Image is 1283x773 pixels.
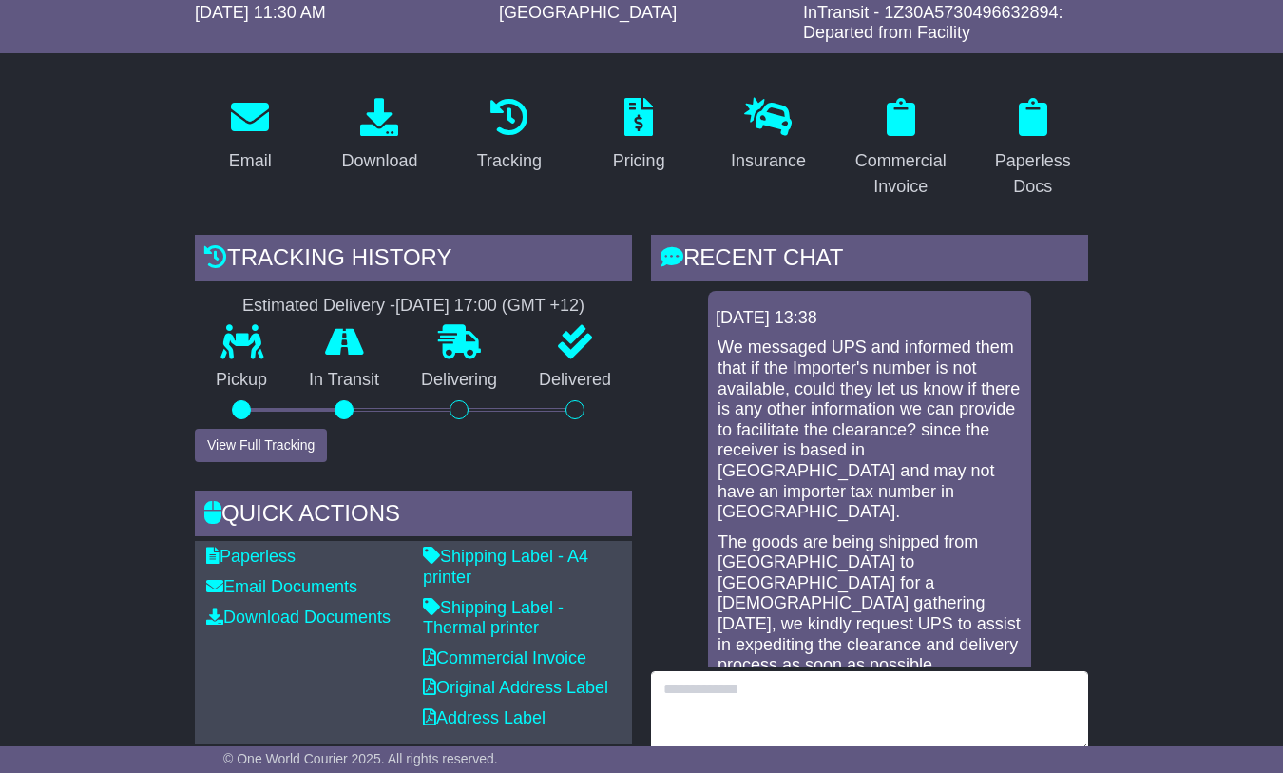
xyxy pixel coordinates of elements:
div: Commercial Invoice [855,148,947,200]
a: Shipping Label - Thermal printer [423,598,564,638]
button: View Full Tracking [195,429,327,462]
div: Quick Actions [195,491,632,542]
a: Paperless [206,547,296,566]
div: Insurance [731,148,806,174]
p: Pickup [195,370,288,391]
div: Paperless Docs [990,148,1076,200]
p: In Transit [288,370,400,391]
div: Estimated Delivery - [195,296,632,317]
p: Delivered [518,370,632,391]
a: Commercial Invoice [843,91,959,206]
a: Commercial Invoice [423,648,586,667]
p: We messaged UPS and informed them that if the Importer's number is not available, could they let ... [718,338,1022,522]
a: Tracking [465,91,554,181]
div: Tracking [477,148,542,174]
a: Insurance [718,91,818,181]
p: Delivering [400,370,518,391]
a: Shipping Label - A4 printer [423,547,588,587]
div: RECENT CHAT [651,235,1088,286]
a: Email Documents [206,577,357,596]
a: Email [217,91,284,181]
a: Pricing [601,91,678,181]
div: Pricing [613,148,665,174]
span: [DATE] 11:30 AM [195,3,326,22]
div: Email [229,148,272,174]
a: Paperless Docs [978,91,1088,206]
div: [DATE] 13:38 [716,308,1024,329]
span: [GEOGRAPHIC_DATA] [499,3,677,22]
div: [DATE] 17:00 (GMT +12) [395,296,584,317]
div: Tracking history [195,235,632,286]
div: Download [341,148,417,174]
a: Original Address Label [423,678,608,697]
span: © One World Courier 2025. All rights reserved. [223,751,498,766]
p: The goods are being shipped from [GEOGRAPHIC_DATA] to [GEOGRAPHIC_DATA] for a [DEMOGRAPHIC_DATA] ... [718,532,1022,676]
span: InTransit - 1Z30A5730496632894: Departed from Facility [803,3,1063,43]
a: Download Documents [206,608,391,627]
a: Download [329,91,430,181]
a: Address Label [423,708,546,727]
